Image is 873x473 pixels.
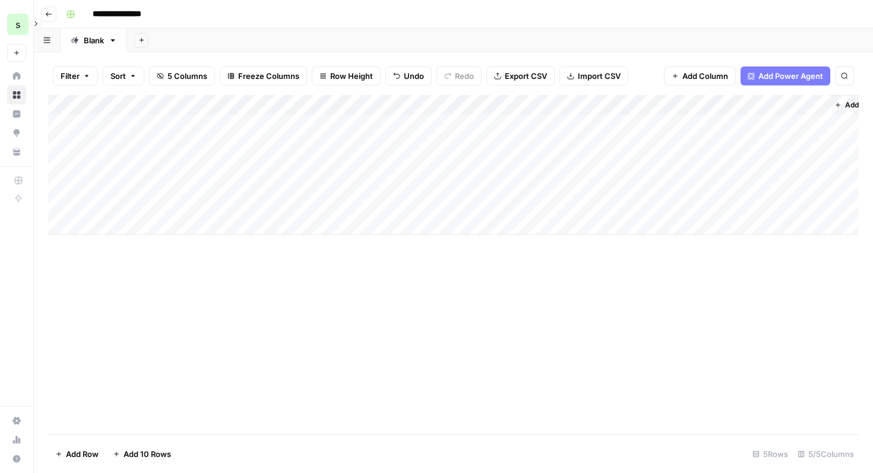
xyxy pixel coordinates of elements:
button: Export CSV [486,66,555,85]
button: Freeze Columns [220,66,307,85]
a: Blank [61,28,127,52]
span: Add Row [66,448,99,460]
span: Import CSV [578,70,621,82]
span: Add Column [682,70,728,82]
button: Sort [103,66,144,85]
a: Settings [7,411,26,430]
button: Add Power Agent [741,66,830,85]
a: Home [7,66,26,85]
button: Add 10 Rows [106,445,178,464]
button: Undo [385,66,432,85]
button: 5 Columns [149,66,215,85]
button: Workspace: saasgenie [7,9,26,39]
button: Redo [436,66,482,85]
span: Redo [455,70,474,82]
button: Help + Support [7,449,26,468]
div: 5/5 Columns [793,445,859,464]
button: Add Row [48,445,106,464]
span: Add Power Agent [758,70,823,82]
span: Add 10 Rows [124,448,171,460]
div: 5 Rows [748,445,793,464]
button: Row Height [312,66,381,85]
a: Your Data [7,142,26,161]
button: Add Column [664,66,736,85]
span: Freeze Columns [238,70,299,82]
a: Usage [7,430,26,449]
span: Filter [61,70,80,82]
div: Blank [84,34,104,46]
span: Undo [404,70,424,82]
span: Export CSV [505,70,547,82]
span: 5 Columns [167,70,207,82]
button: Import CSV [559,66,628,85]
span: Sort [110,70,126,82]
span: s [15,17,20,31]
a: Opportunities [7,123,26,142]
a: Insights [7,104,26,123]
button: Filter [53,66,98,85]
span: Row Height [330,70,373,82]
a: Browse [7,85,26,104]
